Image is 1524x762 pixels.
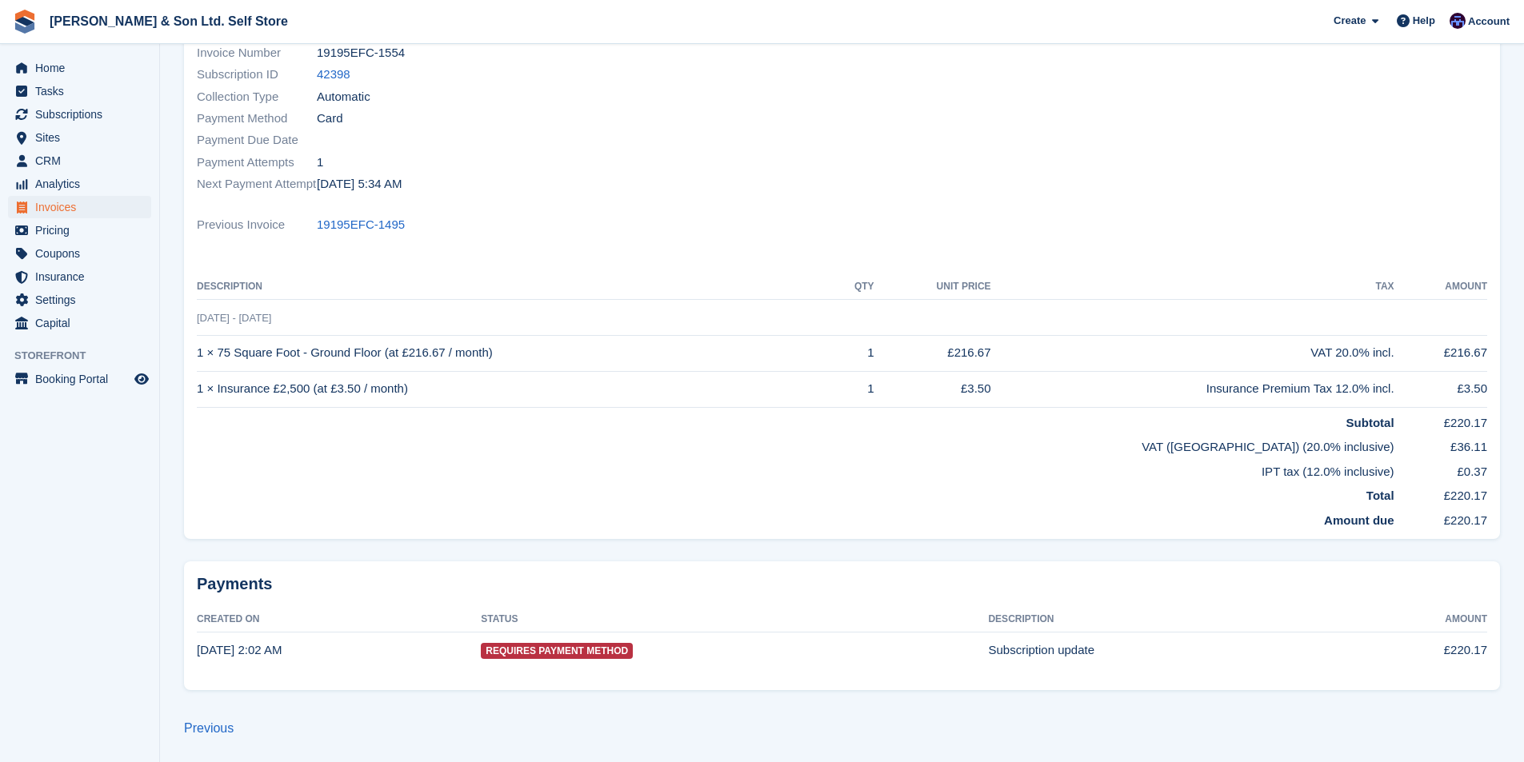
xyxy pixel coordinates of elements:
a: menu [8,242,151,265]
span: Tasks [35,80,131,102]
span: Invoice Number [197,44,317,62]
span: Create [1334,13,1366,29]
td: £220.17 [1394,505,1487,530]
th: Tax [991,274,1394,300]
div: Insurance Premium Tax 12.0% incl. [991,380,1394,398]
span: Payment Attempts [197,154,317,172]
a: 42398 [317,66,350,84]
span: Account [1468,14,1510,30]
span: Payment Method [197,110,317,128]
span: Subscriptions [35,103,131,126]
a: menu [8,196,151,218]
span: Booking Portal [35,368,131,390]
span: Next Payment Attempt [197,175,317,193]
span: CRM [35,150,131,172]
a: [PERSON_NAME] & Son Ltd. Self Store [43,8,294,34]
img: stora-icon-8386f47178a22dfd0bd8f6a31ec36ba5ce8667c1dd55bd0f319d3a0aa187defe.svg [13,10,37,34]
span: Home [35,57,131,79]
div: VAT 20.0% incl. [991,344,1394,362]
td: 1 [832,371,874,407]
td: £220.17 [1342,632,1487,668]
td: £220.17 [1394,407,1487,432]
span: Requires Payment Method [481,643,633,659]
a: Previous [184,721,234,735]
td: IPT tax (12.0% inclusive) [197,457,1394,481]
a: menu [8,289,151,311]
td: VAT ([GEOGRAPHIC_DATA]) (20.0% inclusive) [197,432,1394,457]
span: Automatic [317,88,370,106]
a: menu [8,126,151,149]
span: Coupons [35,242,131,265]
th: Created On [197,607,481,632]
span: Subscription ID [197,66,317,84]
span: Insurance [35,265,131,288]
h2: Payments [197,574,1487,594]
span: Card [317,110,343,128]
span: Invoices [35,196,131,218]
span: Pricing [35,219,131,241]
th: Amount [1342,607,1487,632]
th: QTY [832,274,874,300]
a: menu [8,173,151,195]
span: Previous Invoice [197,216,317,234]
td: £220.17 [1394,481,1487,505]
td: £0.37 [1394,457,1487,481]
span: Settings [35,289,131,311]
td: £3.50 [1394,371,1487,407]
span: Capital [35,312,131,334]
a: 19195EFC-1495 [317,216,405,234]
td: £216.67 [874,335,991,371]
th: Amount [1394,274,1487,300]
th: Unit Price [874,274,991,300]
span: 1 [317,154,323,172]
td: £216.67 [1394,335,1487,371]
a: menu [8,57,151,79]
span: Collection Type [197,88,317,106]
td: £3.50 [874,371,991,407]
th: Status [481,607,988,632]
a: menu [8,368,151,390]
td: 1 × Insurance £2,500 (at £3.50 / month) [197,371,832,407]
td: Subscription update [988,632,1342,668]
a: menu [8,80,151,102]
strong: Total [1366,489,1394,502]
a: Preview store [132,369,151,389]
strong: Subtotal [1346,416,1394,429]
span: Payment Due Date [197,131,317,150]
th: Description [988,607,1342,632]
a: menu [8,150,151,172]
strong: Amount due [1324,513,1394,527]
span: 19195EFC-1554 [317,44,405,62]
td: 1 [832,335,874,371]
time: 2025-10-03 01:02:37 UTC [197,643,282,656]
span: Sites [35,126,131,149]
time: 2025-10-06 04:34:59 UTC [317,175,402,193]
th: Description [197,274,832,300]
td: 1 × 75 Square Foot - Ground Floor (at £216.67 / month) [197,335,832,371]
a: menu [8,312,151,334]
a: menu [8,103,151,126]
a: menu [8,265,151,288]
span: Analytics [35,173,131,195]
td: £36.11 [1394,432,1487,457]
span: [DATE] - [DATE] [197,312,271,324]
span: Storefront [14,348,159,364]
span: Help [1413,13,1435,29]
a: menu [8,219,151,241]
img: Josey Kitching [1450,13,1466,29]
